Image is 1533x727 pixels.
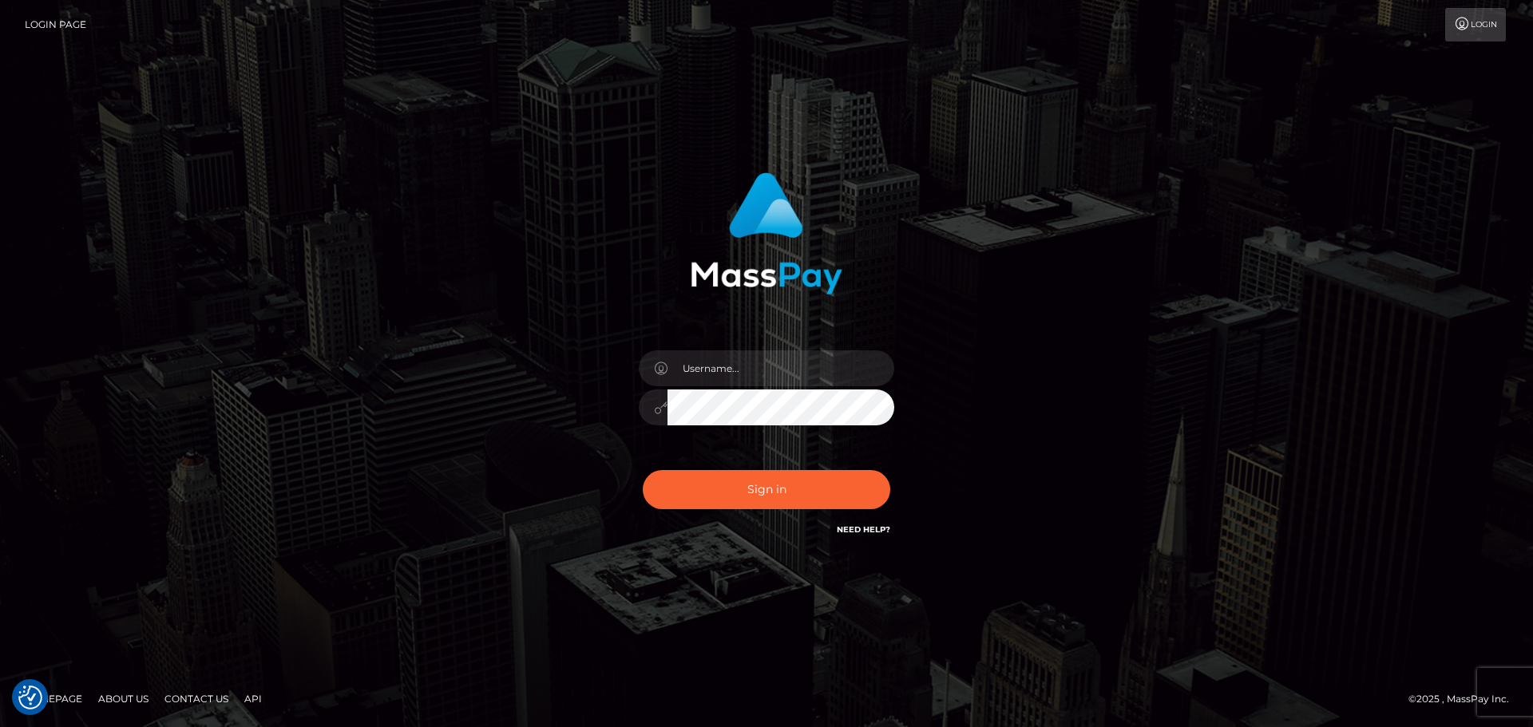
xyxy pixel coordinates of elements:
[667,350,894,386] input: Username...
[18,686,89,711] a: Homepage
[158,686,235,711] a: Contact Us
[238,686,268,711] a: API
[643,470,890,509] button: Sign in
[92,686,155,711] a: About Us
[25,8,86,41] a: Login Page
[18,686,42,709] button: Consent Preferences
[837,524,890,535] a: Need Help?
[691,172,842,294] img: MassPay Login
[1408,690,1521,708] div: © 2025 , MassPay Inc.
[1445,8,1506,41] a: Login
[18,686,42,709] img: Revisit consent button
